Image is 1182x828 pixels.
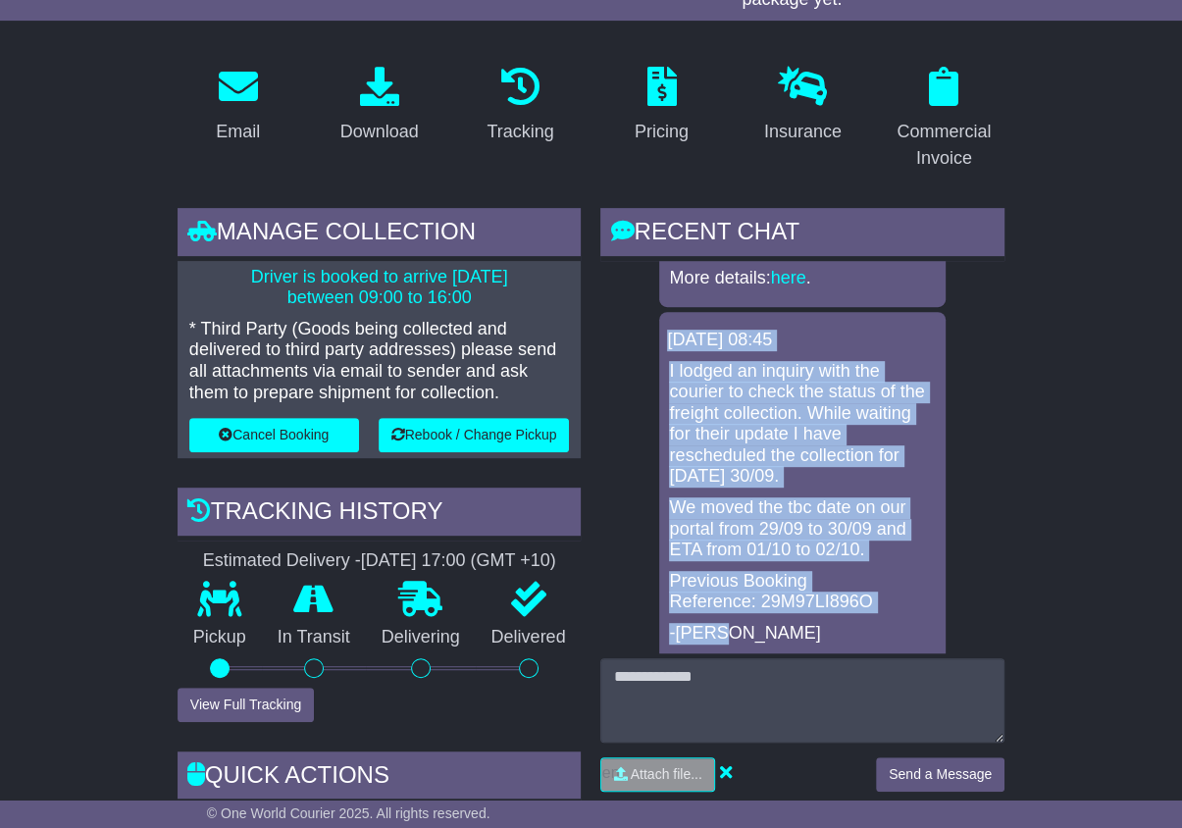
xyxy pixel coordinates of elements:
[669,571,936,613] p: Previous Booking Reference: 29M97LI896O
[667,330,938,351] div: [DATE] 08:45
[622,60,701,152] a: Pricing
[771,268,806,287] a: here
[328,60,432,152] a: Download
[474,60,566,152] a: Tracking
[203,60,273,152] a: Email
[216,119,260,145] div: Email
[669,268,936,289] p: More details: .
[189,319,570,403] p: * Third Party (Goods being collected and delivered to third party addresses) please send all atta...
[207,805,490,821] span: © One World Courier 2025. All rights reserved.
[476,627,582,648] p: Delivered
[189,267,570,309] p: Driver is booked to arrive [DATE] between 09:00 to 16:00
[896,119,992,172] div: Commercial Invoice
[366,627,476,648] p: Delivering
[487,119,553,145] div: Tracking
[669,497,936,561] p: We moved the tbc date on our portal from 29/09 to 30/09 and ETA from 01/10 to 02/10.
[178,488,582,541] div: Tracking history
[876,757,1004,792] button: Send a Message
[883,60,1004,179] a: Commercial Invoice
[669,361,936,489] p: I lodged an inquiry with the courier to check the status of the freight collection. While waiting...
[669,623,936,645] p: -[PERSON_NAME]
[178,550,582,572] div: Estimated Delivery -
[751,60,854,152] a: Insurance
[379,418,570,452] button: Rebook / Change Pickup
[262,627,366,648] p: In Transit
[178,751,582,804] div: Quick Actions
[178,208,582,261] div: Manage collection
[189,418,359,452] button: Cancel Booking
[340,119,419,145] div: Download
[361,550,556,572] div: [DATE] 17:00 (GMT +10)
[178,688,314,722] button: View Full Tracking
[635,119,689,145] div: Pricing
[600,208,1004,261] div: RECENT CHAT
[178,627,262,648] p: Pickup
[764,119,842,145] div: Insurance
